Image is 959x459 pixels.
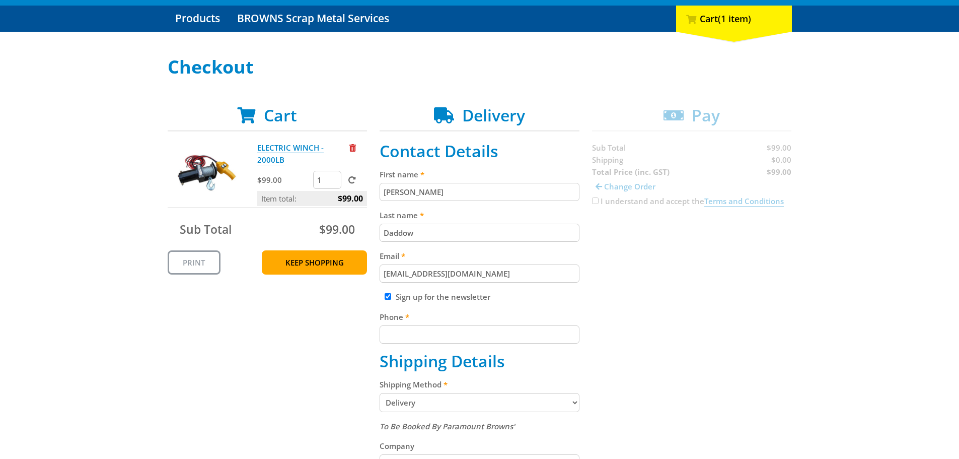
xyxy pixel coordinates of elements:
p: Item total: [257,191,367,206]
img: ELECTRIC WINCH - 2000LB [177,142,238,202]
a: Go to the BROWNS Scrap Metal Services page [230,6,397,32]
label: Last name [380,209,579,221]
input: Please enter your first name. [380,183,579,201]
label: First name [380,168,579,180]
a: Print [168,250,220,275]
span: (1 item) [718,13,751,25]
label: Sign up for the newsletter [396,292,490,302]
a: Keep Shopping [262,250,367,275]
div: Cart [676,6,792,32]
label: Email [380,250,579,262]
a: Remove from cart [349,143,356,153]
select: Please select a shipping method. [380,393,579,412]
span: Cart [264,104,297,126]
input: Please enter your email address. [380,265,579,283]
span: Delivery [462,104,525,126]
input: Please enter your telephone number. [380,325,579,344]
label: Company [380,440,579,452]
h2: Contact Details [380,142,579,161]
h1: Checkout [168,57,792,77]
h2: Shipping Details [380,352,579,371]
span: $99.00 [338,191,363,206]
span: Sub Total [180,221,232,237]
input: Please enter your last name. [380,224,579,242]
em: To Be Booked By Paramount Browns' [380,421,515,431]
span: $99.00 [319,221,355,237]
a: ELECTRIC WINCH - 2000LB [257,143,324,165]
p: $99.00 [257,174,311,186]
a: Go to the Products page [168,6,228,32]
label: Phone [380,311,579,323]
label: Shipping Method [380,378,579,390]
